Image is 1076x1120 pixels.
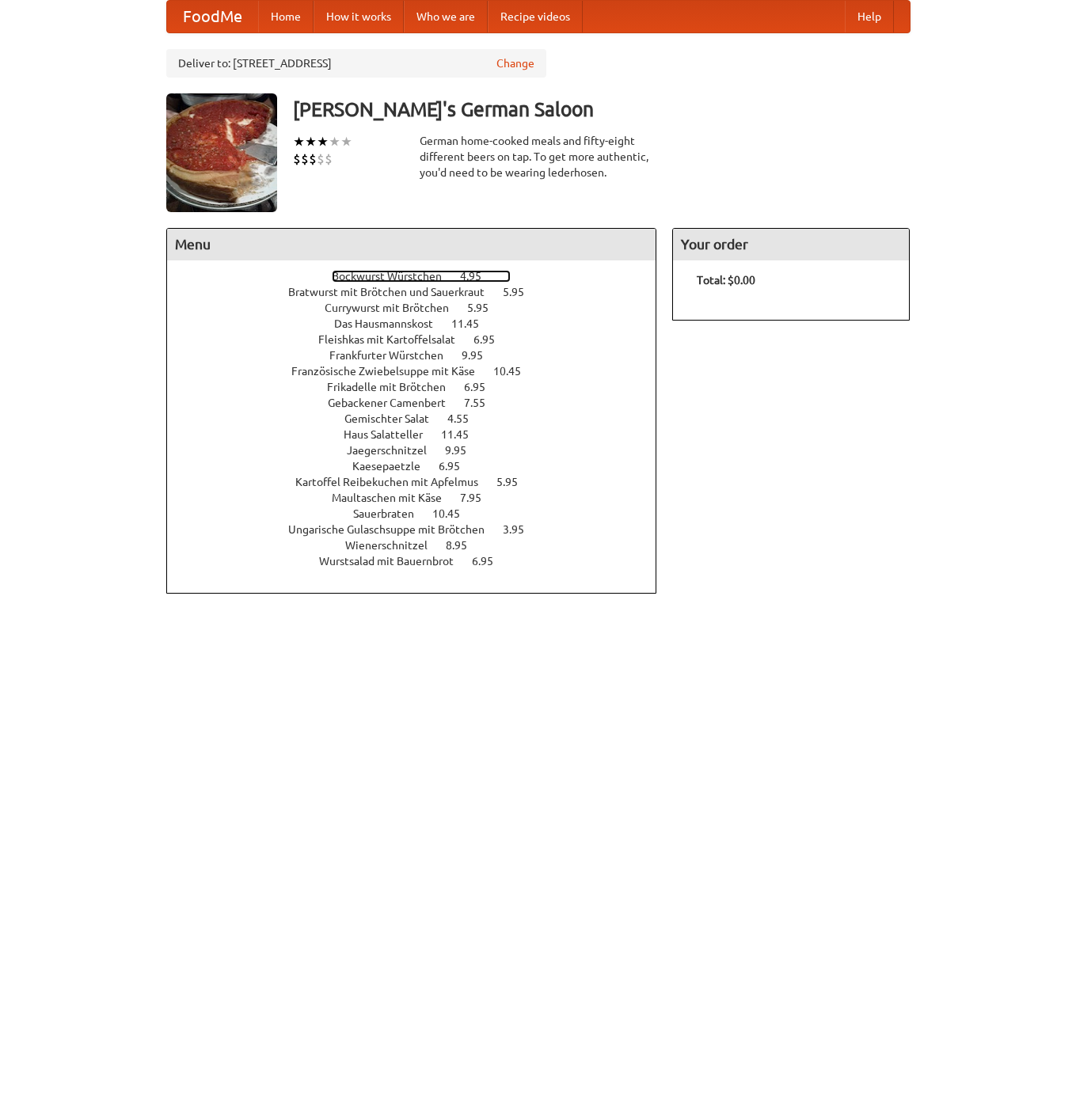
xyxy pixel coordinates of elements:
a: Gemischter Salat 4.55 [344,412,498,425]
span: 10.45 [432,507,476,520]
span: Gebackener Camenbert [328,397,462,409]
li: ★ [340,133,352,150]
a: Französische Zwiebelsuppe mit Käse 10.45 [291,365,550,378]
a: Change [496,55,534,71]
span: Fleishkas mit Kartoffelsalat [318,333,471,346]
a: Help [845,1,894,32]
span: Kaesepaetzle [352,460,436,473]
a: Kaesepaetzle 6.95 [352,460,489,473]
span: 6.95 [464,381,501,393]
a: Frankfurter Würstchen 9.95 [329,349,512,362]
a: Wurstsalad mit Bauernbrot 6.95 [319,555,523,568]
span: 9.95 [462,349,499,362]
span: Ungarische Gulaschsuppe mit Brötchen [288,523,500,536]
span: Haus Salatteller [344,428,439,441]
span: 6.95 [439,460,476,473]
span: Bratwurst mit Brötchen und Sauerkraut [288,286,500,298]
li: ★ [305,133,317,150]
a: Currywurst mit Brötchen 5.95 [325,302,518,314]
a: Ungarische Gulaschsuppe mit Brötchen 3.95 [288,523,553,536]
a: Recipe videos [488,1,583,32]
a: Wienerschnitzel 8.95 [345,539,496,552]
span: Gemischter Salat [344,412,445,425]
span: Sauerbraten [353,507,430,520]
a: Maultaschen mit Käse 7.95 [332,492,511,504]
a: Bratwurst mit Brötchen und Sauerkraut 5.95 [288,286,553,298]
span: Jaegerschnitzel [347,444,443,457]
span: Wurstsalad mit Bauernbrot [319,555,470,568]
span: 6.95 [473,333,511,346]
span: 11.45 [451,317,495,330]
a: Bockwurst Würstchen 4.95 [332,270,511,283]
a: Das Hausmannskost 11.45 [334,317,508,330]
span: 5.95 [467,302,504,314]
span: 5.95 [503,286,540,298]
b: Total: $0.00 [697,274,755,287]
span: Bockwurst Würstchen [332,270,458,283]
div: German home-cooked meals and fifty-eight different beers on tap. To get more authentic, you'd nee... [420,133,657,180]
li: ★ [293,133,305,150]
a: Who we are [404,1,488,32]
div: Deliver to: [STREET_ADDRESS] [166,49,546,78]
span: 4.95 [460,270,497,283]
span: Maultaschen mit Käse [332,492,458,504]
span: 7.95 [460,492,497,504]
span: Kartoffel Reibekuchen mit Apfelmus [295,476,494,488]
span: 11.45 [441,428,485,441]
span: 9.95 [445,444,482,457]
span: Frikadelle mit Brötchen [327,381,462,393]
span: Frankfurter Würstchen [329,349,459,362]
a: How it works [314,1,404,32]
img: angular.jpg [166,93,277,212]
li: $ [309,150,317,168]
span: 10.45 [493,365,537,378]
a: Gebackener Camenbert 7.55 [328,397,515,409]
span: Das Hausmannskost [334,317,449,330]
h4: Your order [673,229,909,260]
a: Jaegerschnitzel 9.95 [347,444,496,457]
li: $ [293,150,301,168]
a: FoodMe [167,1,258,32]
li: ★ [329,133,340,150]
li: ★ [317,133,329,150]
a: Haus Salatteller 11.45 [344,428,498,441]
li: $ [317,150,325,168]
h4: Menu [167,229,656,260]
span: 8.95 [446,539,483,552]
a: Frikadelle mit Brötchen 6.95 [327,381,515,393]
a: Home [258,1,314,32]
h3: [PERSON_NAME]'s German Saloon [293,93,911,125]
span: 4.55 [447,412,485,425]
span: Currywurst mit Brötchen [325,302,465,314]
span: 5.95 [496,476,534,488]
li: $ [301,150,309,168]
span: Französische Zwiebelsuppe mit Käse [291,365,491,378]
span: 7.55 [464,397,501,409]
a: Kartoffel Reibekuchen mit Apfelmus 5.95 [295,476,547,488]
li: $ [325,150,333,168]
span: 6.95 [472,555,509,568]
span: Wienerschnitzel [345,539,443,552]
a: Sauerbraten 10.45 [353,507,489,520]
span: 3.95 [503,523,540,536]
a: Fleishkas mit Kartoffelsalat 6.95 [318,333,524,346]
